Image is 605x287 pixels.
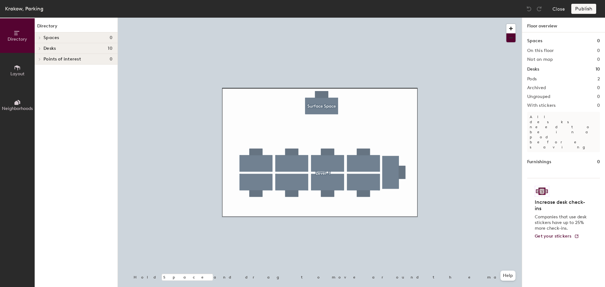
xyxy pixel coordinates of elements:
h1: Furnishings [527,158,551,165]
a: Get your stickers [535,234,579,239]
span: Points of interest [43,57,81,62]
h2: 0 [597,103,600,108]
h1: Desks [527,66,539,73]
h2: 0 [597,48,600,53]
h2: 0 [597,57,600,62]
h2: With stickers [527,103,556,108]
img: Undo [526,6,532,12]
span: 0 [110,57,112,62]
h1: Directory [35,23,118,32]
h1: Floor overview [522,18,605,32]
h2: 0 [597,94,600,99]
h4: Increase desk check-ins [535,199,589,212]
span: Neighborhoods [2,106,33,111]
img: Sticker logo [535,186,549,197]
div: Krakow, Parking [5,5,43,13]
span: Layout [10,71,25,77]
span: Directory [8,37,27,42]
h2: 2 [597,77,600,82]
h2: Not on map [527,57,553,62]
h2: Pods [527,77,537,82]
span: Desks [43,46,56,51]
span: 10 [108,46,112,51]
h1: 0 [597,37,600,44]
p: All desks need to be in a pod before saving [527,112,600,152]
h1: Spaces [527,37,542,44]
h2: Archived [527,85,546,90]
button: Close [552,4,565,14]
p: Companies that use desk stickers have up to 25% more check-ins. [535,214,589,231]
h2: 0 [597,85,600,90]
h1: 0 [597,158,600,165]
button: Help [500,271,516,281]
h1: 10 [596,66,600,73]
span: 0 [110,35,112,40]
span: Spaces [43,35,59,40]
h2: On this floor [527,48,554,53]
h2: Ungrouped [527,94,550,99]
span: Get your stickers [535,233,572,239]
img: Redo [536,6,542,12]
